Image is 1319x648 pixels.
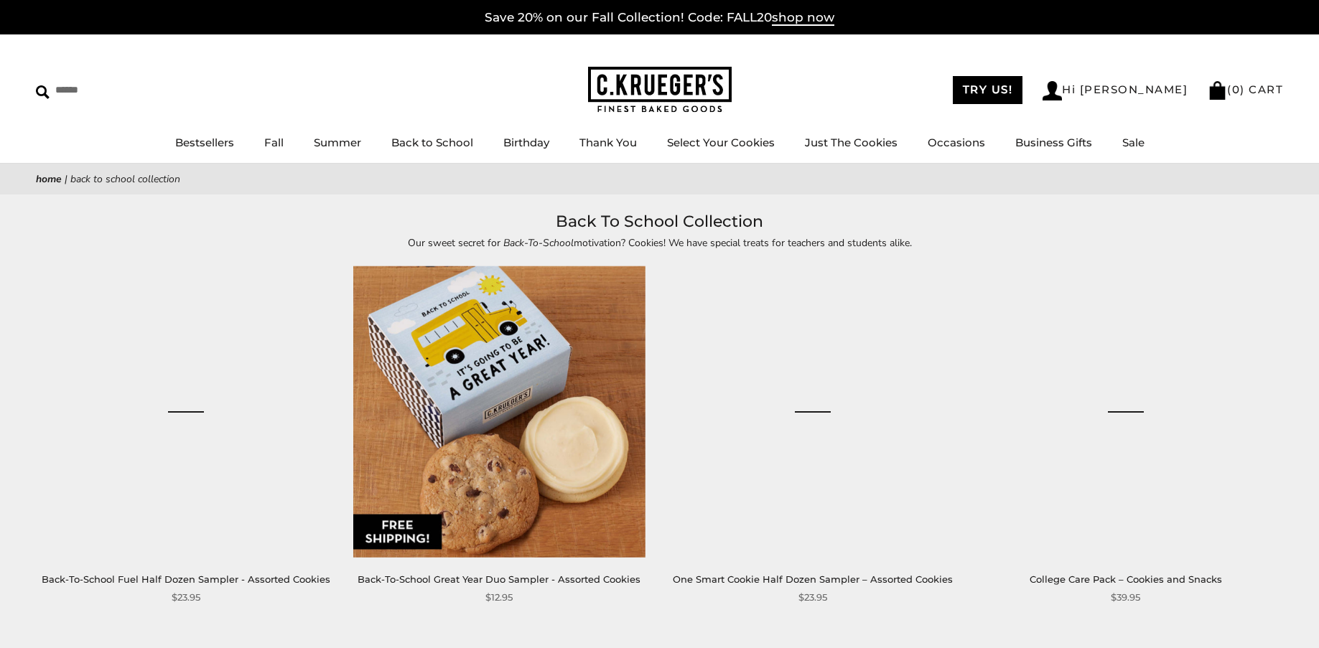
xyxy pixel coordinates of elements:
[175,136,234,149] a: Bestsellers
[65,172,67,186] span: |
[485,590,513,605] span: $12.95
[40,266,332,558] a: Back-To-School Fuel Half Dozen Sampler - Assorted Cookies
[503,136,549,149] a: Birthday
[1208,81,1227,100] img: Bag
[574,236,912,250] span: motivation? Cookies! We have special treats for teachers and students alike.
[1030,573,1222,585] a: College Care Pack – Cookies and Snacks
[57,209,1262,235] h1: Back To School Collection
[358,573,640,585] a: Back-To-School Great Year Duo Sampler - Assorted Cookies
[1015,136,1092,149] a: Business Gifts
[1043,81,1188,100] a: Hi [PERSON_NAME]
[36,85,50,99] img: Search
[36,79,207,101] input: Search
[503,236,574,250] em: Back-To-School
[928,136,985,149] a: Occasions
[798,590,827,605] span: $23.95
[1208,83,1283,96] a: (0) CART
[980,266,1272,558] a: College Care Pack – Cookies and Snacks
[1122,136,1145,149] a: Sale
[36,172,62,186] a: Home
[1043,81,1062,100] img: Account
[805,136,898,149] a: Just The Cookies
[314,136,361,149] a: Summer
[667,136,775,149] a: Select Your Cookies
[408,236,503,250] span: Our sweet secret for
[264,136,284,149] a: Fall
[1232,83,1241,96] span: 0
[579,136,637,149] a: Thank You
[673,573,953,585] a: One Smart Cookie Half Dozen Sampler – Assorted Cookies
[391,136,473,149] a: Back to School
[42,573,330,585] a: Back-To-School Fuel Half Dozen Sampler - Assorted Cookies
[353,266,645,558] img: Back-To-School Great Year Duo Sampler - Assorted Cookies
[953,76,1023,104] a: TRY US!
[1111,590,1140,605] span: $39.95
[485,10,834,26] a: Save 20% on our Fall Collection! Code: FALL20shop now
[772,10,834,26] span: shop now
[172,590,200,605] span: $23.95
[36,171,1283,187] nav: breadcrumbs
[70,172,180,186] span: Back To School Collection
[588,67,732,113] img: C.KRUEGER'S
[666,266,958,558] a: One Smart Cookie Half Dozen Sampler – Assorted Cookies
